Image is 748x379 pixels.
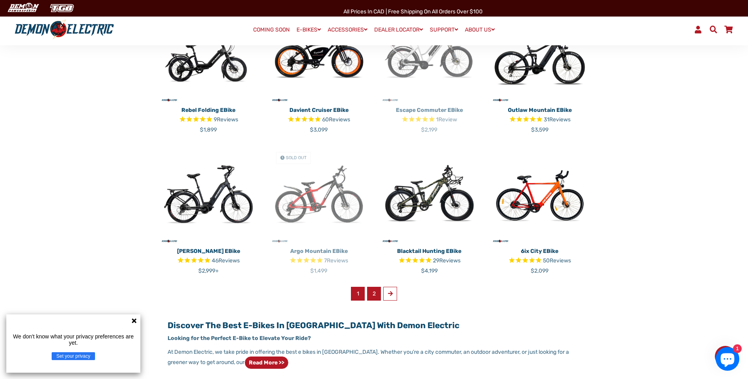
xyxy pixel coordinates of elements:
p: Outlaw Mountain eBike [491,106,589,114]
a: Escape Commuter eBike Rated 5.0 out of 5 stars 1 reviews $2,199 [380,103,479,134]
img: Demon Electric logo [12,19,117,40]
a: E-BIKES [294,24,324,35]
span: $1,899 [200,126,217,133]
a: ABOUT US [462,24,498,35]
strong: Read more >> [249,359,284,366]
span: Rated 4.8 out of 5 stars 31 reviews [491,115,589,124]
p: Rebel Folding eBike [159,106,258,114]
span: 29 reviews [433,257,461,264]
span: Reviews [329,116,350,123]
a: COMING SOON [250,24,293,35]
strong: Looking for the Perfect E-Bike to Elevate Your Ride? [168,335,311,342]
span: Reviews [550,257,571,264]
span: Rated 4.7 out of 5 stars 29 reviews [380,256,479,266]
h2: Discover the Best E-Bikes in [GEOGRAPHIC_DATA] with Demon Electric [168,320,580,330]
span: Rated 5.0 out of 5 stars 1 reviews [380,115,479,124]
span: $2,099 [531,268,548,274]
p: At Demon Electric, we take pride in offering the best e bikes in [GEOGRAPHIC_DATA]. Whether you’r... [168,348,580,369]
span: Reviews [439,257,461,264]
a: Outlaw Mountain eBike Rated 4.8 out of 5 stars 31 reviews $3,599 [491,103,589,134]
span: $1,499 [310,268,327,274]
img: Blacktail Hunting eBike - Demon Electric [380,146,479,244]
a: Argo Mountain eBike - Demon Electric Sold Out [270,146,368,244]
span: 9 reviews [214,116,238,123]
a: Argo Mountain eBike Rated 4.9 out of 5 stars 7 reviews $1,499 [270,244,368,275]
span: Reviews [218,257,240,264]
a: 2 [367,287,381,301]
p: Escape Commuter eBike [380,106,479,114]
span: Reviews [327,257,348,264]
img: Demon Electric [4,2,42,15]
a: DEALER LOCATOR [371,24,426,35]
a: Rebel Folding eBike Rated 5.0 out of 5 stars 9 reviews $1,899 [159,103,258,134]
img: Tronio Commuter eBike - Demon Electric [159,146,258,244]
span: Sold Out [286,155,306,160]
a: SUPPORT [427,24,461,35]
a: Davient Cruiser eBike Rated 4.8 out of 5 stars 60 reviews $3,099 [270,103,368,134]
p: [PERSON_NAME] eBike [159,247,258,255]
img: Outlaw Mountain eBike - Demon Electric [491,5,589,103]
img: 6ix City eBike - Demon Electric [491,146,589,244]
span: Rated 4.6 out of 5 stars 46 reviews [159,256,258,266]
span: 7 reviews [324,257,348,264]
p: Blacktail Hunting eBike [380,247,479,255]
span: 31 reviews [544,116,571,123]
img: Argo Mountain eBike - Demon Electric [270,146,368,244]
span: $2,999+ [198,268,219,274]
span: Reviews [217,116,238,123]
span: $3,599 [531,126,548,133]
span: $2,199 [421,126,437,133]
span: 50 reviews [543,257,571,264]
span: 60 reviews [322,116,350,123]
span: Rated 4.8 out of 5 stars 60 reviews [270,115,368,124]
span: Rated 4.8 out of 5 stars 50 reviews [491,256,589,266]
img: Davient Cruiser eBike - Demon Electric [270,5,368,103]
span: Rated 4.9 out of 5 stars 7 reviews [270,256,368,266]
img: TGB Canada [46,2,78,15]
button: Set your privacy [52,352,95,360]
span: $4,199 [421,268,438,274]
span: 1 reviews [436,116,457,123]
p: We don't know what your privacy preferences are yet. [9,333,137,346]
a: Escape Commuter eBike - Demon Electric Sold Out [380,5,479,103]
span: 46 reviews [212,257,240,264]
span: Rated 5.0 out of 5 stars 9 reviews [159,115,258,124]
img: Escape Commuter eBike - Demon Electric [380,5,479,103]
span: All Prices in CAD | Free shipping on all orders over $100 [343,8,483,15]
a: 6ix City eBike Rated 4.8 out of 5 stars 50 reviews $2,099 [491,244,589,275]
p: Argo Mountain eBike [270,247,368,255]
a: Blacktail Hunting eBike Rated 4.7 out of 5 stars 29 reviews $4,199 [380,244,479,275]
span: 1 [351,287,365,301]
span: $3,099 [310,126,328,133]
a: ACCESSORIES [325,24,370,35]
img: Rebel Folding eBike - Demon Electric [159,5,258,103]
p: Davient Cruiser eBike [270,106,368,114]
p: 6ix City eBike [491,247,589,255]
a: [PERSON_NAME] eBike Rated 4.6 out of 5 stars 46 reviews $2,999+ [159,244,258,275]
span: Review [438,116,457,123]
span: Reviews [549,116,571,123]
inbox-online-store-chat: Shopify online store chat [713,347,742,373]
